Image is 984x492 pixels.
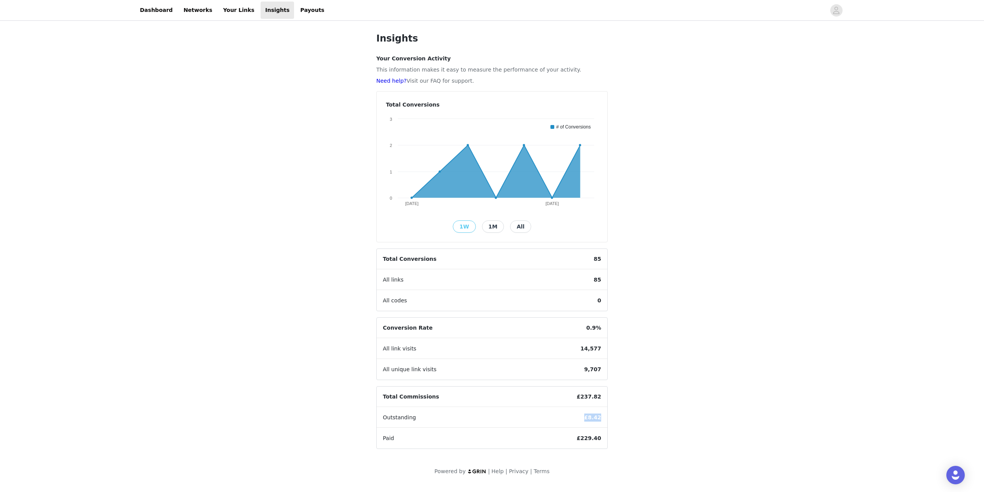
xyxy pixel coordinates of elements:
span: Paid [377,428,400,449]
a: Privacy [509,468,529,474]
text: 2 [390,143,392,148]
h1: Insights [376,32,608,45]
span: | [530,468,532,474]
span: 9,707 [578,359,607,380]
span: 85 [588,270,607,290]
text: [DATE] [545,201,559,206]
div: Open Intercom Messenger [946,466,965,484]
span: 0.9% [580,318,607,338]
a: Your Links [218,2,259,19]
span: | [505,468,507,474]
span: 14,577 [574,339,607,359]
span: Outstanding [377,407,422,428]
text: 1 [390,170,392,174]
text: 3 [390,117,392,122]
text: # of Conversions [556,124,591,130]
button: 1W [453,220,475,233]
a: Dashboard [135,2,177,19]
text: 0 [390,196,392,200]
a: Terms [534,468,549,474]
a: Need help? [376,78,407,84]
span: 85 [588,249,607,269]
button: All [510,220,531,233]
p: This information makes it easy to measure the performance of your activity. [376,66,608,74]
span: Total Commissions [377,387,445,407]
a: Help [492,468,504,474]
span: 0 [591,290,607,311]
h4: Total Conversions [386,101,598,109]
p: Visit our FAQ for support. [376,77,608,85]
a: Insights [261,2,294,19]
span: | [488,468,490,474]
span: £229.40 [570,428,607,449]
h4: Your Conversion Activity [376,55,608,63]
span: £8.42 [578,407,607,428]
span: Powered by [434,468,465,474]
span: All links [377,270,410,290]
button: 1M [482,220,504,233]
img: logo [467,469,487,474]
div: avatar [833,4,840,17]
a: Payouts [296,2,329,19]
span: £237.82 [570,387,607,407]
span: Total Conversions [377,249,443,269]
span: All unique link visits [377,359,443,380]
a: Networks [179,2,217,19]
text: [DATE] [405,201,419,206]
span: All codes [377,290,413,311]
span: All link visits [377,339,422,359]
span: Conversion Rate [377,318,439,338]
